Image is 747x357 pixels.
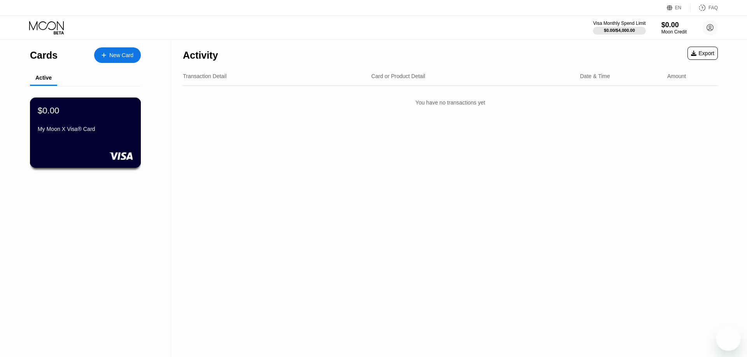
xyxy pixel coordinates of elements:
div: FAQ [708,5,718,10]
div: EN [675,5,682,10]
div: $0.00 [661,21,687,29]
div: Cards [30,50,58,61]
div: Amount [667,73,686,79]
div: Transaction Detail [183,73,226,79]
div: $0.00My Moon X Visa® Card [30,98,140,167]
div: Visa Monthly Spend Limit [593,21,645,26]
div: Export [691,50,714,56]
div: Date & Time [580,73,610,79]
div: $0.00 [38,105,60,115]
div: Export [687,47,718,60]
div: $0.00Moon Credit [661,21,687,35]
div: Activity [183,50,218,61]
div: My Moon X Visa® Card [38,126,133,132]
div: Active [35,75,52,81]
div: EN [667,4,691,12]
div: Moon Credit [661,29,687,35]
iframe: Button to launch messaging window [716,326,741,351]
div: FAQ [691,4,718,12]
div: Card or Product Detail [371,73,425,79]
div: Visa Monthly Spend Limit$0.00/$4,000.00 [593,21,645,35]
div: You have no transactions yet [183,92,718,113]
div: New Card [94,47,141,63]
div: $0.00 / $4,000.00 [604,28,635,33]
div: New Card [109,52,133,59]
